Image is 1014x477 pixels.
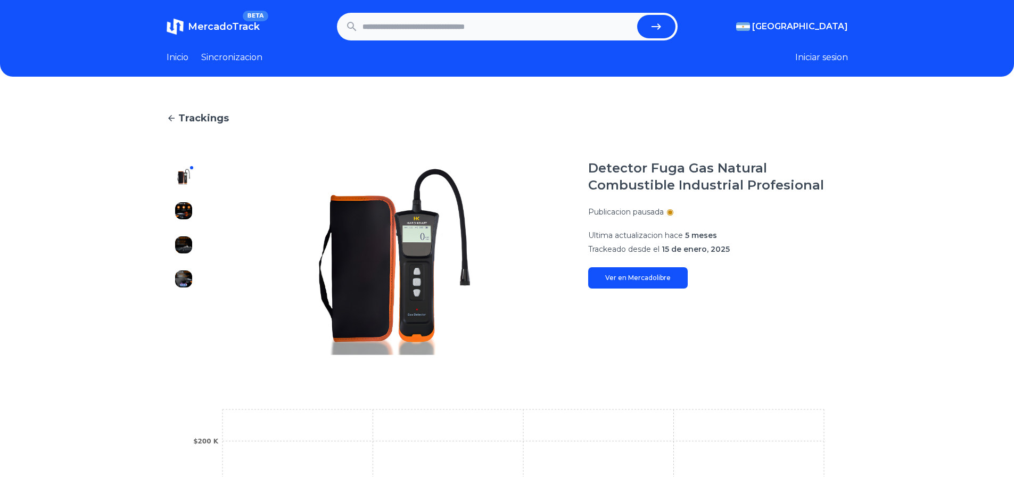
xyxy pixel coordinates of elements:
[175,270,192,287] img: Detector Fuga Gas Natural Combustible Industrial Profesional
[167,18,184,35] img: MercadoTrack
[685,231,717,240] span: 5 meses
[167,51,188,64] a: Inicio
[193,438,219,445] tspan: $200 K
[175,168,192,185] img: Detector Fuga Gas Natural Combustible Industrial Profesional
[201,51,262,64] a: Sincronizacion
[588,244,659,254] span: Trackeado desde el
[243,11,268,21] span: BETA
[662,244,730,254] span: 15 de enero, 2025
[178,111,229,126] span: Trackings
[175,339,192,356] img: Detector Fuga Gas Natural Combustible Industrial Profesional
[175,305,192,322] img: Detector Fuga Gas Natural Combustible Industrial Profesional
[222,160,567,364] img: Detector Fuga Gas Natural Combustible Industrial Profesional
[588,160,848,194] h1: Detector Fuga Gas Natural Combustible Industrial Profesional
[588,207,664,217] p: Publicacion pausada
[175,202,192,219] img: Detector Fuga Gas Natural Combustible Industrial Profesional
[736,22,750,31] img: Argentina
[752,20,848,33] span: [GEOGRAPHIC_DATA]
[167,111,848,126] a: Trackings
[188,21,260,32] span: MercadoTrack
[167,18,260,35] a: MercadoTrackBETA
[588,231,683,240] span: Ultima actualizacion hace
[588,267,688,289] a: Ver en Mercadolibre
[736,20,848,33] button: [GEOGRAPHIC_DATA]
[175,236,192,253] img: Detector Fuga Gas Natural Combustible Industrial Profesional
[795,51,848,64] button: Iniciar sesion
